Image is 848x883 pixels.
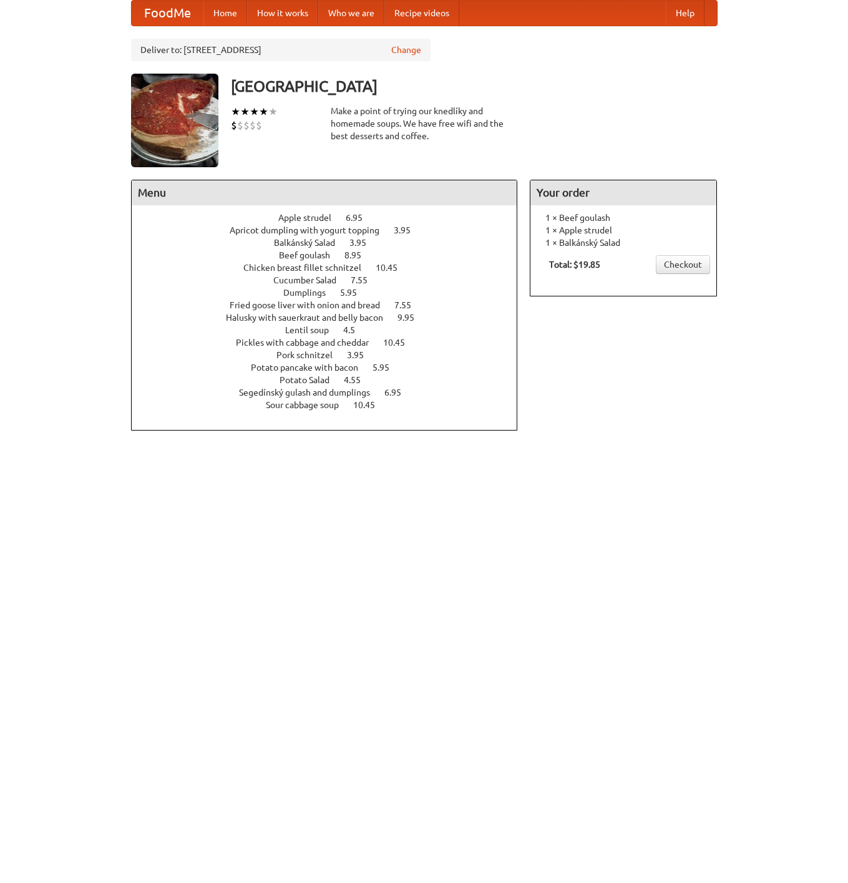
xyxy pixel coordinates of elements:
[347,350,376,360] span: 3.95
[231,119,237,132] li: $
[247,1,318,26] a: How it works
[331,105,518,142] div: Make a point of trying our knedlíky and homemade soups. We have free wifi and the best desserts a...
[397,313,427,323] span: 9.95
[283,288,338,298] span: Dumplings
[343,325,368,335] span: 4.5
[231,105,240,119] li: ★
[344,250,374,260] span: 8.95
[273,275,349,285] span: Cucumber Salad
[268,105,278,119] li: ★
[537,212,710,224] li: 1 × Beef goulash
[285,325,341,335] span: Lentil soup
[280,375,342,385] span: Potato Salad
[203,1,247,26] a: Home
[230,300,434,310] a: Fried goose liver with onion and bread 7.55
[230,225,434,235] a: Apricot dumpling with yogurt topping 3.95
[259,105,268,119] li: ★
[243,263,374,273] span: Chicken breast fillet schnitzel
[549,260,600,270] b: Total: $19.85
[349,238,379,248] span: 3.95
[131,39,431,61] div: Deliver to: [STREET_ADDRESS]
[383,338,417,348] span: 10.45
[131,74,218,167] img: angular.jpg
[226,313,396,323] span: Halusky with sauerkraut and belly bacon
[239,388,383,398] span: Segedínský gulash and dumplings
[278,213,386,223] a: Apple strudel 6.95
[344,375,373,385] span: 4.55
[266,400,351,410] span: Sour cabbage soup
[318,1,384,26] a: Who we are
[132,1,203,26] a: FoodMe
[251,363,371,373] span: Potato pancake with bacon
[376,263,410,273] span: 10.45
[384,388,414,398] span: 6.95
[391,44,421,56] a: Change
[384,1,459,26] a: Recipe videos
[340,288,369,298] span: 5.95
[656,255,710,274] a: Checkout
[237,119,243,132] li: $
[240,105,250,119] li: ★
[537,224,710,237] li: 1 × Apple strudel
[236,338,428,348] a: Pickles with cabbage and cheddar 10.45
[278,213,344,223] span: Apple strudel
[236,338,381,348] span: Pickles with cabbage and cheddar
[537,237,710,249] li: 1 × Balkánský Salad
[280,375,384,385] a: Potato Salad 4.55
[226,313,437,323] a: Halusky with sauerkraut and belly bacon 9.95
[351,275,380,285] span: 7.55
[230,225,392,235] span: Apricot dumpling with yogurt topping
[243,263,421,273] a: Chicken breast fillet schnitzel 10.45
[274,238,348,248] span: Balkánský Salad
[353,400,387,410] span: 10.45
[283,288,380,298] a: Dumplings 5.95
[256,119,262,132] li: $
[373,363,402,373] span: 5.95
[279,250,343,260] span: Beef goulash
[273,275,391,285] a: Cucumber Salad 7.55
[346,213,375,223] span: 6.95
[276,350,387,360] a: Pork schnitzel 3.95
[250,119,256,132] li: $
[666,1,704,26] a: Help
[394,300,424,310] span: 7.55
[394,225,423,235] span: 3.95
[250,105,259,119] li: ★
[230,300,392,310] span: Fried goose liver with onion and bread
[243,119,250,132] li: $
[285,325,378,335] a: Lentil soup 4.5
[231,74,718,99] h3: [GEOGRAPHIC_DATA]
[530,180,716,205] h4: Your order
[251,363,412,373] a: Potato pancake with bacon 5.95
[266,400,398,410] a: Sour cabbage soup 10.45
[276,350,345,360] span: Pork schnitzel
[274,238,389,248] a: Balkánský Salad 3.95
[279,250,384,260] a: Beef goulash 8.95
[132,180,517,205] h4: Menu
[239,388,424,398] a: Segedínský gulash and dumplings 6.95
